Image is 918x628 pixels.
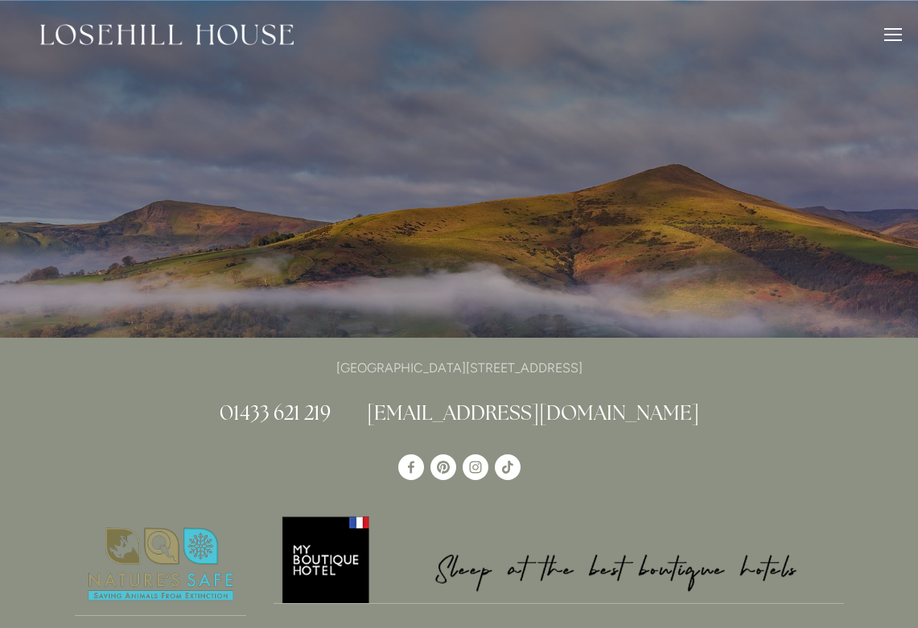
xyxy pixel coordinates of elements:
img: Losehill House [40,24,294,45]
a: Losehill House Hotel & Spa [398,454,424,480]
img: Nature's Safe - Logo [75,514,247,615]
a: 01433 621 219 [220,400,331,425]
a: [EMAIL_ADDRESS][DOMAIN_NAME] [367,400,699,425]
a: TikTok [495,454,521,480]
a: Pinterest [430,454,456,480]
p: [GEOGRAPHIC_DATA][STREET_ADDRESS] [75,357,844,379]
a: Instagram [463,454,488,480]
a: My Boutique Hotel - Logo [274,514,844,604]
img: My Boutique Hotel - Logo [274,514,844,603]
